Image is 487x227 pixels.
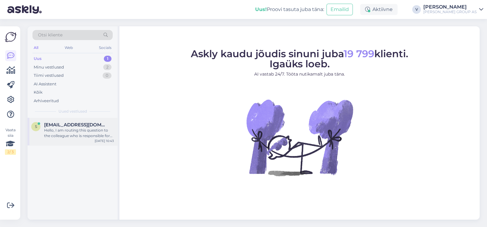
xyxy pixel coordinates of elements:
[44,128,114,139] div: Hello, I am routing this question to the colleague who is responsible for this topic. The reply m...
[34,98,59,104] div: Arhiveeritud
[344,48,374,60] span: 19 799
[32,44,40,52] div: All
[38,32,62,38] span: Otsi kliente
[63,44,74,52] div: Web
[34,73,64,79] div: Tiimi vestlused
[103,73,111,79] div: 0
[95,139,114,143] div: [DATE] 10:43
[191,48,408,70] span: Askly kaudu jõudis sinuni juba klienti. Igaüks loeb.
[34,89,43,95] div: Kõik
[5,149,16,155] div: 2 / 3
[103,64,111,70] div: 2
[34,81,56,87] div: AI Assistent
[5,127,16,155] div: Vaata siia
[255,6,324,13] div: Proovi tasuta juba täna:
[59,109,87,114] span: Uued vestlused
[360,4,398,15] div: Aktiivne
[35,124,37,129] span: s
[5,31,17,43] img: Askly Logo
[412,5,421,14] div: V
[191,71,408,77] p: AI vastab 24/7. Tööta nutikamalt juba täna.
[34,64,64,70] div: Minu vestlused
[244,82,355,192] img: No Chat active
[423,9,477,14] div: [PERSON_NAME] GROUP AS
[98,44,113,52] div: Socials
[423,5,483,14] a: [PERSON_NAME][PERSON_NAME] GROUP AS
[104,56,111,62] div: 1
[423,5,477,9] div: [PERSON_NAME]
[34,56,42,62] div: Uus
[255,6,267,12] b: Uus!
[327,4,353,15] button: Emailid
[44,122,108,128] span: sven.avg@gmail.com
